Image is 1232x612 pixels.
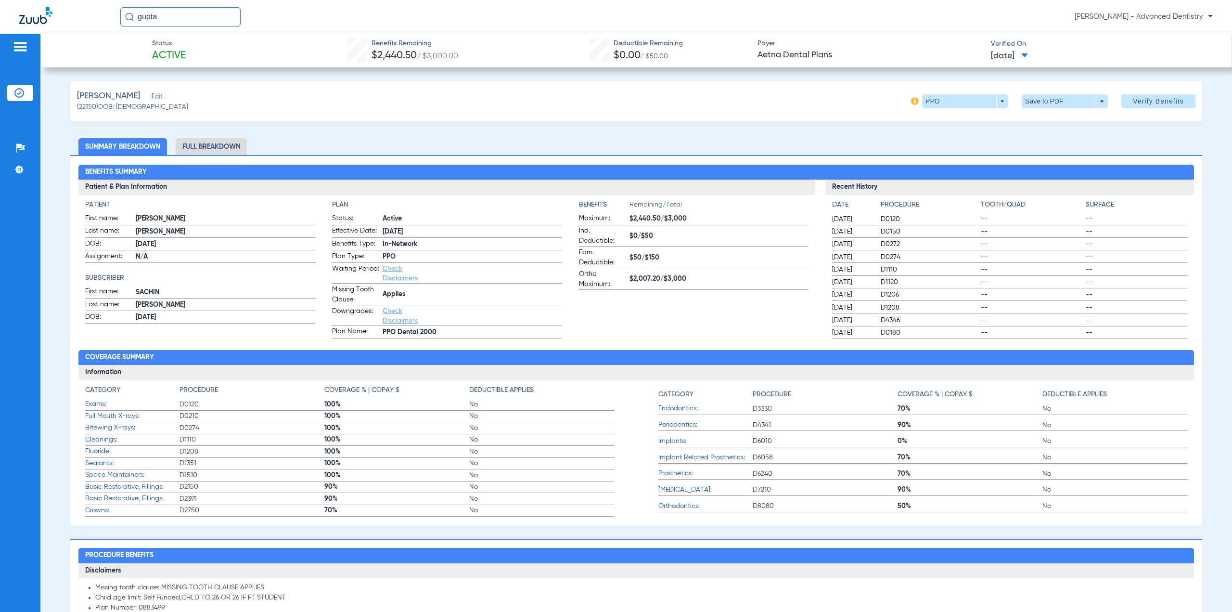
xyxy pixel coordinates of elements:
[85,494,180,504] span: Basic Restorative, Fillings:
[1042,436,1187,446] span: No
[629,231,809,241] span: $0/$50
[1042,485,1187,495] span: No
[125,13,134,21] img: Search Icon
[991,50,1028,62] span: [DATE]
[981,290,1082,299] span: --
[832,328,873,338] span: [DATE]
[832,239,873,249] span: [DATE]
[579,247,626,268] span: Fam. Deductible:
[13,41,28,52] img: hamburger-icon
[85,411,180,421] span: Full Mouth X-rays:
[1042,390,1107,400] h4: Deductible Applies
[922,94,1008,108] button: PPO
[898,436,1042,446] span: 0%
[85,312,132,324] span: DOB:
[469,447,614,456] span: No
[180,447,324,456] span: D1208
[152,93,160,102] span: Edit
[614,51,641,61] span: $0.00
[85,226,132,237] span: Last name:
[1086,290,1187,299] span: --
[981,239,1082,249] span: --
[579,200,629,210] h4: Benefits
[753,469,898,479] span: D6240
[991,39,1216,49] span: Verified On
[753,436,898,446] span: D6010
[753,385,898,403] app-breakdown-title: Procedure
[757,39,983,49] span: Payer
[832,277,873,287] span: [DATE]
[180,400,324,409] span: D0120
[324,411,469,421] span: 100%
[981,252,1082,262] span: --
[1042,469,1187,479] span: No
[579,213,626,225] span: Maximum:
[469,482,614,492] span: No
[332,213,379,225] span: Status:
[383,327,562,338] span: PPO Dental 2000
[85,482,180,492] span: Basic Restorative, Fillings:
[658,485,753,495] span: [MEDICAL_DATA]:
[469,385,614,399] app-breakdown-title: Deductible Applies
[372,51,417,61] span: $2,440.50
[898,390,973,400] h4: Coverage % | Copay $
[383,308,418,324] a: Check Disclaimers
[180,435,324,444] span: D1110
[832,227,873,236] span: [DATE]
[658,390,693,400] h4: Category
[469,470,614,480] span: No
[1121,94,1195,108] button: Verify Benefits
[881,277,977,287] span: D1120
[417,52,458,60] span: / $3,000.00
[658,469,753,479] span: Prosthetics:
[579,200,629,213] app-breakdown-title: Benefits
[832,290,873,299] span: [DATE]
[898,453,1042,462] span: 70%
[332,239,379,250] span: Benefits Type:
[832,315,873,325] span: [DATE]
[981,200,1082,213] app-breakdown-title: Tooth/Quad
[324,470,469,480] span: 100%
[1086,277,1187,287] span: --
[383,252,562,262] span: PPO
[469,435,614,444] span: No
[180,494,324,504] span: D2391
[324,494,469,504] span: 90%
[324,482,469,492] span: 90%
[469,458,614,468] span: No
[981,265,1082,274] span: --
[1086,239,1187,249] span: --
[152,49,186,63] span: Active
[120,7,241,26] input: Search for patients
[469,506,614,515] span: No
[898,404,1042,414] span: 70%
[78,138,167,155] li: Summary Breakdown
[85,200,315,210] h4: Patient
[881,328,977,338] span: D0180
[832,265,873,274] span: [DATE]
[383,214,562,224] span: Active
[881,227,977,236] span: D0150
[469,385,534,395] h4: Deductible Applies
[85,273,315,283] h4: Subscriber
[78,165,1193,180] h2: Benefits Summary
[753,485,898,495] span: D7210
[180,470,324,480] span: D1510
[881,303,977,313] span: D1208
[85,470,180,480] span: Space Maintainers:
[85,251,132,263] span: Assignment:
[85,423,180,433] span: Bitewing X-rays:
[753,453,898,462] span: D6058
[136,287,315,298] span: SACHIN
[324,385,469,399] app-breakdown-title: Coverage % | Copay $
[881,200,977,210] h4: Procedure
[469,400,614,409] span: No
[180,482,324,492] span: D2150
[881,315,977,325] span: D4346
[753,390,791,400] h4: Procedure
[180,411,324,421] span: D0210
[658,453,753,463] span: Implant Related Prosthetics:
[1042,385,1187,403] app-breakdown-title: Deductible Applies
[1086,200,1187,213] app-breakdown-title: Surface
